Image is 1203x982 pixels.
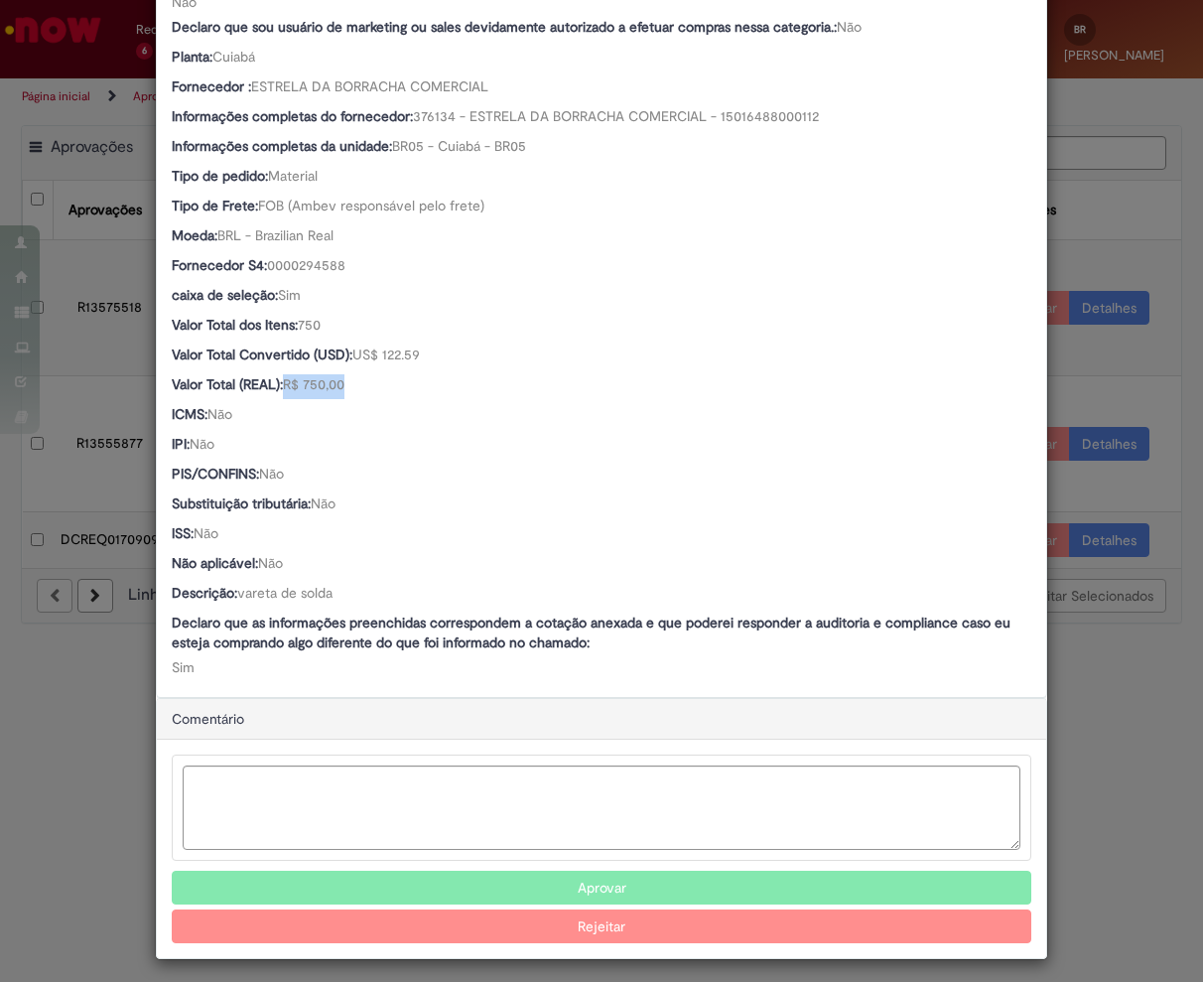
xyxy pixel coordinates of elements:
span: 0000294588 [267,256,345,274]
span: Sim [278,286,301,304]
b: Informações completas do fornecedor: [172,107,413,125]
b: Declaro que as informações preenchidas correspondem a cotação anexada e que poderei responder a a... [172,614,1010,651]
span: R$ 750,00 [283,375,344,393]
span: BR05 - Cuiabá - BR05 [392,137,526,155]
span: Não [259,465,284,483]
b: Descrição: [172,584,237,602]
b: Valor Total (REAL): [172,375,283,393]
span: US$ 122.59 [352,346,420,363]
span: Material [268,167,318,185]
span: Cuiabá [212,48,255,66]
b: Tipo de pedido: [172,167,268,185]
button: Aprovar [172,871,1031,905]
b: Substituição tributária: [172,494,311,512]
b: caixa de seleção: [172,286,278,304]
span: Não [194,524,218,542]
b: Declaro que sou usuário de marketing ou sales devidamente autorizado a efetuar compras nessa cate... [172,18,837,36]
span: BRL - Brazilian Real [217,226,334,244]
b: Fornecedor : [172,77,251,95]
button: Rejeitar [172,910,1031,943]
b: Informações completas da unidade: [172,137,392,155]
b: PIS/CONFINS: [172,465,259,483]
span: Não [207,405,232,423]
span: Não [258,554,283,572]
span: FOB (Ambev responsável pelo frete) [258,197,484,214]
span: 376134 - ESTRELA DA BORRACHA COMERCIAL - 15016488000112 [413,107,819,125]
b: ICMS: [172,405,207,423]
b: Valor Total Convertido (USD): [172,346,352,363]
b: Valor Total dos Itens: [172,316,298,334]
span: 750 [298,316,321,334]
b: Moeda: [172,226,217,244]
span: Comentário [172,710,244,728]
b: Tipo de Frete: [172,197,258,214]
b: Não aplicável: [172,554,258,572]
span: Não [190,435,214,453]
span: Não [837,18,862,36]
b: Fornecedor S4: [172,256,267,274]
span: Não [311,494,335,512]
span: vareta de solda [237,584,333,602]
b: Planta: [172,48,212,66]
span: Sim [172,658,195,676]
b: IPI: [172,435,190,453]
span: ESTRELA DA BORRACHA COMERCIAL [251,77,488,95]
b: ISS: [172,524,194,542]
